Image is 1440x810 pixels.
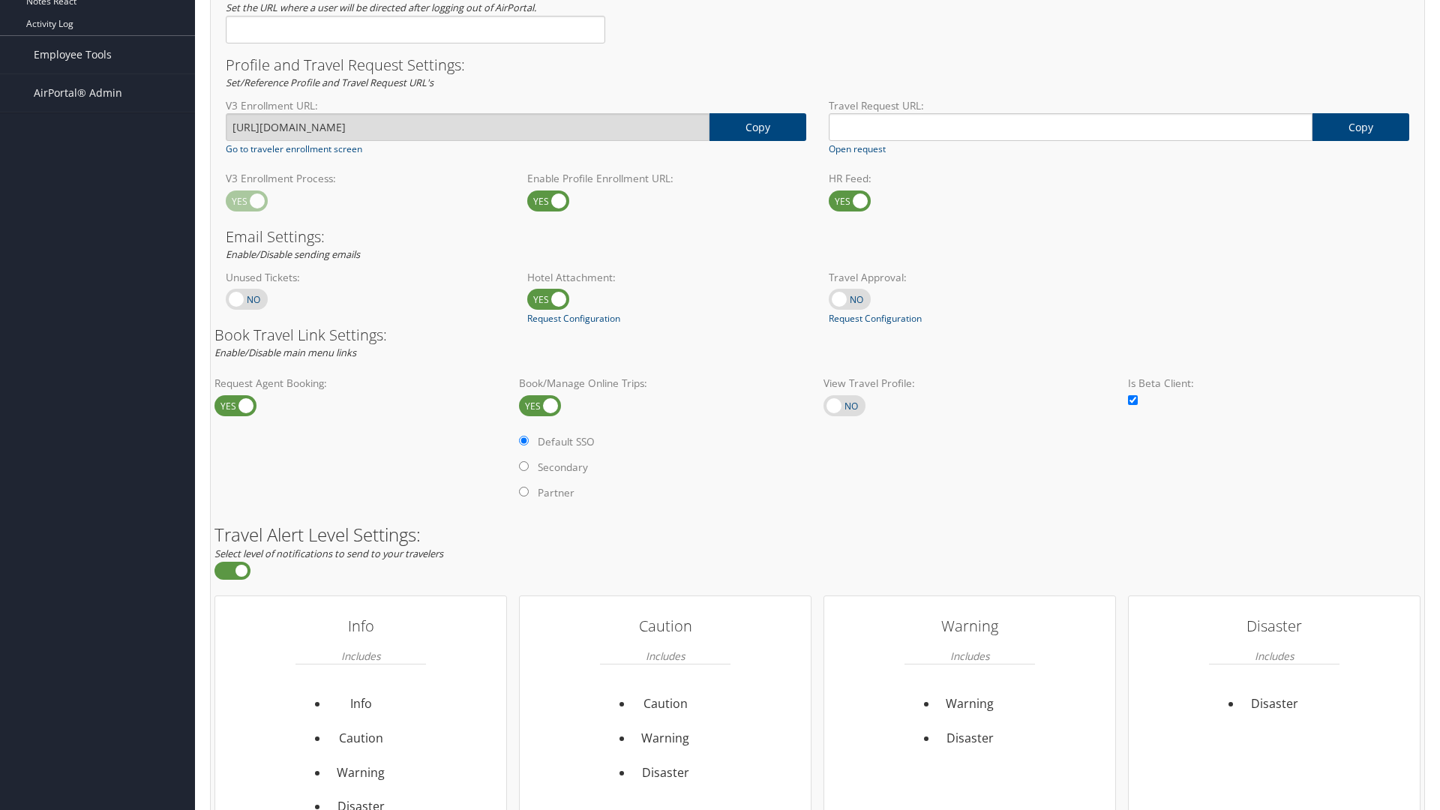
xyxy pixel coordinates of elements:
label: Travel Approval: [829,270,1108,285]
h3: Disaster [1209,611,1339,641]
li: Warning [937,687,1003,721]
em: Enable/Disable main menu links [214,346,356,359]
label: Is Beta Client: [1128,376,1420,391]
h2: Travel Alert Level Settings: [214,526,1420,544]
label: Request Agent Booking: [214,376,507,391]
li: Caution [633,687,698,721]
h3: Email Settings: [226,229,1409,244]
li: Caution [328,721,394,756]
li: Disaster [633,756,698,790]
a: copy [709,113,806,141]
em: Includes [950,641,989,670]
em: Select level of notifications to send to your travelers [214,547,443,560]
h3: Book Travel Link Settings: [214,328,1420,343]
label: Travel Request URL: [829,98,1409,113]
a: Open request [829,142,886,156]
label: Default SSO [538,434,595,449]
em: Enable/Disable sending emails [226,247,360,261]
label: V3 Enrollment URL: [226,98,806,113]
a: Go to traveler enrollment screen [226,142,362,156]
li: Warning [633,721,698,756]
em: Includes [646,641,685,670]
li: Info [328,687,394,721]
label: View Travel Profile: [823,376,1116,391]
h3: Caution [600,611,730,641]
em: Includes [341,641,380,670]
label: Secondary [538,460,588,475]
a: Request Configuration [527,312,620,325]
li: Disaster [937,721,1003,756]
h3: Info [295,611,426,641]
span: Employee Tools [34,36,112,73]
label: V3 Enrollment Process: [226,171,505,186]
a: copy [1312,113,1409,141]
li: Warning [328,756,394,790]
em: Set the URL where a user will be directed after logging out of AirPortal. [226,1,536,14]
a: Request Configuration [829,312,922,325]
h3: Warning [904,611,1035,641]
em: Set/Reference Profile and Travel Request URL's [226,76,433,89]
span: AirPortal® Admin [34,74,122,112]
label: Partner [538,485,574,500]
label: HR Feed: [829,171,1108,186]
label: Book/Manage Online Trips: [519,376,811,391]
label: Hotel Attachment: [527,270,806,285]
h3: Profile and Travel Request Settings: [226,58,1409,73]
label: Unused Tickets: [226,270,505,285]
li: Disaster [1242,687,1307,721]
label: Enable Profile Enrollment URL: [527,171,806,186]
em: Includes [1255,641,1294,670]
